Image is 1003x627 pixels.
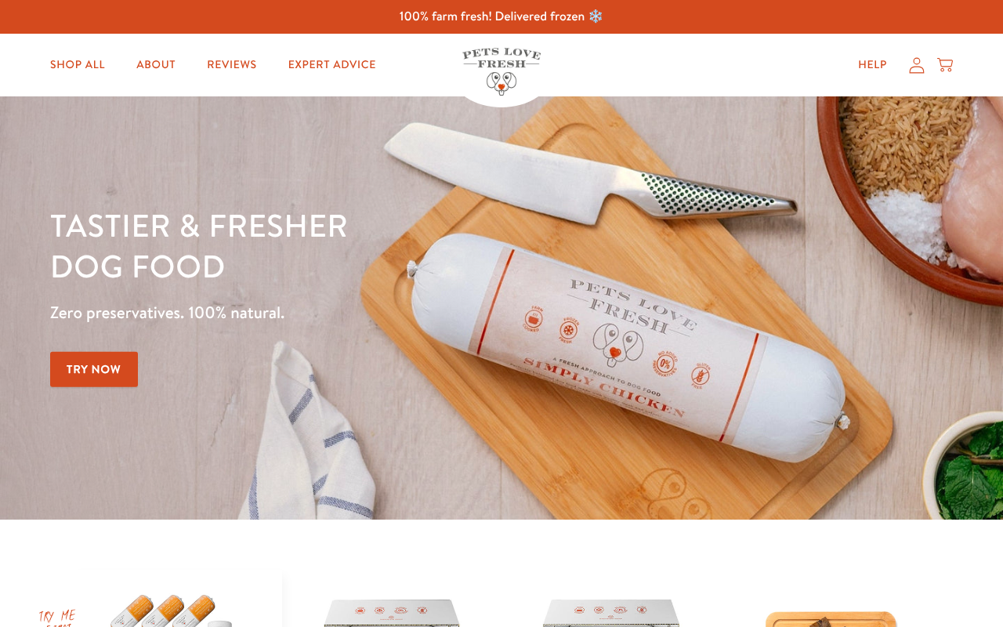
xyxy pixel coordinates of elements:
a: Try Now [50,352,138,387]
img: Pets Love Fresh [462,48,541,96]
a: Expert Advice [276,49,389,81]
a: About [124,49,188,81]
h1: Tastier & fresher dog food [50,205,652,286]
a: Help [845,49,900,81]
p: Zero preservatives. 100% natural. [50,299,652,327]
a: Reviews [194,49,269,81]
a: Shop All [38,49,118,81]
